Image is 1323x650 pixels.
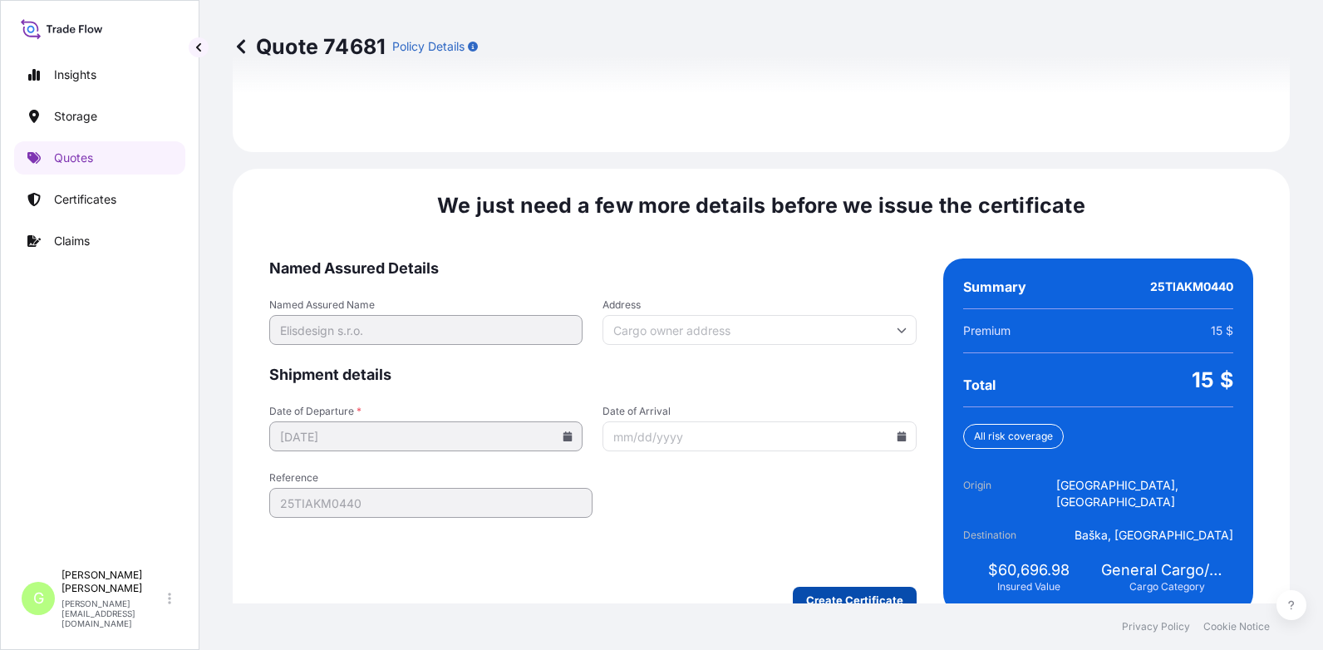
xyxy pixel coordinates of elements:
span: Total [963,377,996,393]
span: Date of Arrival [602,405,916,418]
span: Cargo Category [1129,580,1205,593]
p: Quote 74681 [233,33,386,60]
a: Insights [14,58,185,91]
input: mm/dd/yyyy [602,421,916,451]
p: Quotes [54,150,93,166]
span: Named Assured Details [269,259,917,278]
span: Date of Departure [269,405,583,418]
span: 15 $ [1211,323,1233,339]
span: We just need a few more details before we issue the certificate [437,192,1085,219]
span: Summary [963,278,1026,295]
p: [PERSON_NAME][EMAIL_ADDRESS][DOMAIN_NAME] [61,598,165,628]
p: Storage [54,108,97,125]
button: Create Certificate [793,587,917,613]
span: Premium [963,323,1011,339]
span: 15 $ [1192,367,1233,393]
span: Insured Value [997,580,1060,593]
input: mm/dd/yyyy [269,421,583,451]
span: 25TIAKM0440 [1150,278,1233,295]
a: Privacy Policy [1122,620,1190,633]
a: Certificates [14,183,185,216]
a: Claims [14,224,185,258]
p: Policy Details [392,38,465,55]
a: Quotes [14,141,185,175]
span: [GEOGRAPHIC_DATA], [GEOGRAPHIC_DATA] [1056,477,1233,510]
span: Destination [963,527,1056,544]
input: Your internal reference [269,488,593,518]
span: Origin [963,477,1056,510]
span: Baška, [GEOGRAPHIC_DATA] [1075,527,1233,544]
div: All risk coverage [963,424,1064,449]
a: Storage [14,100,185,133]
p: [PERSON_NAME] [PERSON_NAME] [61,569,165,595]
span: Address [602,298,916,312]
p: Claims [54,233,90,249]
span: Named Assured Name [269,298,583,312]
p: Certificates [54,191,116,208]
span: Reference [269,471,593,485]
span: G [33,590,44,607]
span: $60,696.98 [988,560,1070,580]
span: Shipment details [269,365,917,385]
a: Cookie Notice [1203,620,1270,633]
p: Insights [54,66,96,83]
span: General Cargo/Hazardous Material [1101,560,1233,580]
p: Create Certificate [806,592,903,608]
input: Cargo owner address [602,315,916,345]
